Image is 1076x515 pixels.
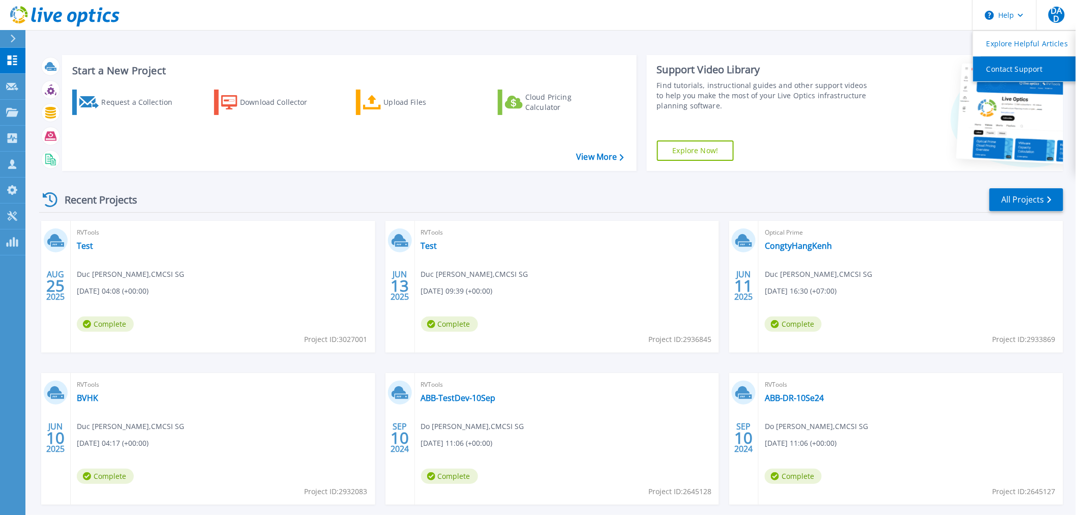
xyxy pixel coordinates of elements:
a: BVHK [77,393,98,403]
div: Download Collector [240,92,321,112]
div: Recent Projects [39,187,151,212]
span: 25 [46,281,65,290]
a: Download Collector [214,90,327,115]
span: RVTools [421,227,713,238]
span: Project ID: 2645127 [993,486,1056,497]
span: DAD [1049,7,1065,23]
span: [DATE] 16:30 (+07:00) [765,285,836,297]
span: 13 [391,281,409,290]
div: JUN 2025 [390,267,409,304]
span: Complete [77,317,134,332]
a: Upload Files [356,90,469,115]
span: RVTools [77,227,369,238]
div: JUN 2025 [734,267,754,304]
a: ABB-TestDev-10Sep [421,393,496,403]
a: Test [421,241,437,251]
span: Project ID: 3027001 [305,334,368,345]
span: 10 [391,434,409,442]
span: Complete [765,469,822,484]
span: 10 [46,434,65,442]
span: RVTools [421,379,713,390]
span: Project ID: 2932083 [305,486,368,497]
span: Project ID: 2645128 [648,486,711,497]
a: ABB-DR-10Se24 [765,393,824,403]
a: All Projects [990,188,1063,211]
div: Request a Collection [101,92,183,112]
span: Duc [PERSON_NAME] , CMCSI SG [77,421,184,432]
span: 10 [735,434,753,442]
span: [DATE] 11:06 (+00:00) [421,438,493,449]
span: Complete [421,317,478,332]
span: Project ID: 2933869 [993,334,1056,345]
a: Request a Collection [72,90,186,115]
span: RVTools [765,379,1057,390]
a: CongtyHangKenh [765,241,832,251]
span: Project ID: 2936845 [648,334,711,345]
div: Find tutorials, instructional guides and other support videos to help you make the most of your L... [657,80,871,111]
span: Duc [PERSON_NAME] , CMCSI SG [77,269,184,280]
a: View More [576,152,623,162]
span: [DATE] 09:39 (+00:00) [421,285,493,297]
span: Complete [765,317,822,332]
span: 11 [735,281,753,290]
span: Do [PERSON_NAME] , CMCSI SG [765,421,868,432]
span: Complete [421,469,478,484]
div: Upload Files [384,92,465,112]
span: [DATE] 11:06 (+00:00) [765,438,836,449]
div: Cloud Pricing Calculator [525,92,607,112]
h3: Start a New Project [72,65,623,76]
span: RVTools [77,379,369,390]
div: JUN 2025 [46,419,65,456]
span: Complete [77,469,134,484]
span: Duc [PERSON_NAME] , CMCSI SG [421,269,528,280]
div: SEP 2024 [390,419,409,456]
a: Cloud Pricing Calculator [498,90,611,115]
div: AUG 2025 [46,267,65,304]
a: Test [77,241,93,251]
span: [DATE] 04:08 (+00:00) [77,285,148,297]
div: Support Video Library [657,63,871,76]
span: Optical Prime [765,227,1057,238]
span: Duc [PERSON_NAME] , CMCSI SG [765,269,872,280]
a: Explore Now! [657,140,734,161]
span: Do [PERSON_NAME] , CMCSI SG [421,421,524,432]
span: [DATE] 04:17 (+00:00) [77,438,148,449]
div: SEP 2024 [734,419,754,456]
